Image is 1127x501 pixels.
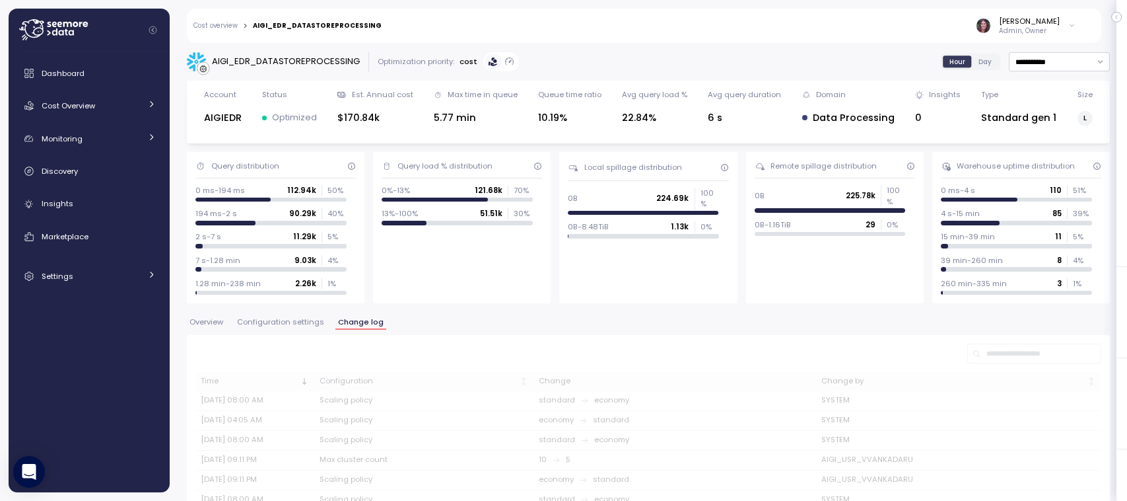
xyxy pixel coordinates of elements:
span: Monitoring [42,134,83,144]
p: 100 % [700,188,719,210]
div: AIGI_EDR_DATASTOREPROCESSING [253,22,382,29]
p: 8 [1057,255,1062,266]
p: 39 min-260 min [941,255,1003,266]
p: 4 % [1073,255,1091,266]
span: Overview [189,319,223,326]
p: 39 % [1073,208,1091,219]
p: 5 % [1073,231,1091,242]
p: Optimized [272,111,317,124]
p: 1 % [327,278,346,289]
p: 194 ms-2 s [195,208,237,219]
div: Type [981,89,998,100]
span: Settings [42,271,73,282]
div: Account [204,89,236,100]
p: 90.29k [289,208,316,219]
span: Discovery [42,166,78,176]
p: 29 [866,219,875,230]
p: 5 % [327,231,346,242]
p: 100 % [887,185,905,207]
a: Monitoring [14,126,164,152]
p: 51.51k [480,208,502,219]
p: 7 s-1.28 min [195,255,240,266]
div: [PERSON_NAME] [999,16,1060,26]
p: 0B-1.16TiB [755,219,791,230]
p: 51 % [1073,185,1091,196]
p: 9.03k [294,255,316,266]
div: Query load % distribution [397,161,493,171]
p: 11.29k [293,231,316,242]
div: Status [262,89,287,100]
p: 40 % [327,208,346,219]
p: 1.28 min-238 min [195,278,261,289]
div: 10.19% [538,110,601,126]
p: 85 [1052,208,1062,219]
div: Warehouse uptime distribution [957,161,1075,171]
p: 1 % [1073,278,1091,289]
p: 30 % [514,208,532,219]
a: Cost Overview [14,93,164,119]
a: Marketplace [14,223,164,250]
div: Avg query duration [708,89,781,100]
div: Size [1077,89,1093,100]
div: Local spillage distribution [584,162,682,173]
span: Configuration settings [237,319,324,326]
span: L [1083,111,1087,125]
p: 0 ms-194 ms [195,185,245,196]
div: Avg query load % [622,89,687,100]
span: Hour [949,57,965,67]
p: 0B-8.48TiB [568,221,609,232]
a: Insights [14,191,164,217]
p: 4 % [327,255,346,266]
div: Est. Annual cost [352,89,413,100]
p: 2.26k [295,278,316,289]
a: Settings [14,263,164,289]
p: 224.69k [656,193,689,204]
div: Queue time ratio [538,89,601,100]
div: Optimization priority: [378,56,454,67]
p: 0 % [887,219,905,230]
p: 0%-13% [382,185,410,196]
p: Admin, Owner [999,26,1060,36]
div: > [243,22,248,30]
div: Insights [929,89,961,100]
button: Collapse navigation [145,25,161,35]
div: Domain [816,89,846,100]
p: 15 min-39 min [941,231,995,242]
div: Remote spillage distribution [770,161,877,171]
p: 3 [1057,278,1062,289]
p: 0 ms-4 s [941,185,975,196]
p: 1.13k [671,221,689,232]
p: 121.68k [475,185,502,196]
p: 0 % [700,221,719,232]
div: Standard gen 1 [981,110,1056,126]
span: Dashboard [42,68,85,79]
p: 50 % [327,185,346,196]
p: 225.78k [846,190,875,201]
div: AIGI_EDR_DATASTOREPROCESSING [212,55,360,68]
div: $170.84k [337,110,413,126]
div: Max time in queue [448,89,518,100]
a: Dashboard [14,60,164,87]
p: 112.94k [287,185,316,196]
span: Insights [42,198,73,209]
div: 5.77 min [434,110,518,126]
p: 260 min-335 min [941,278,1007,289]
p: 0B [755,190,765,201]
span: Cost Overview [42,100,95,111]
a: Cost overview [193,22,238,29]
p: cost [460,56,477,67]
a: Discovery [14,158,164,184]
div: 22.84% [622,110,687,126]
p: 110 [1050,185,1062,196]
div: AIGIEDR [204,110,242,126]
div: Query distribution [211,161,279,171]
p: 2 s-7 s [195,231,221,242]
p: 11 [1055,231,1062,242]
p: 70 % [514,185,532,196]
span: Day [978,57,992,67]
div: Data Processing [802,110,895,126]
p: 13%-100% [382,208,418,219]
span: Change log [338,319,384,326]
div: Open Intercom Messenger [13,456,45,488]
div: 6 s [708,110,781,126]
